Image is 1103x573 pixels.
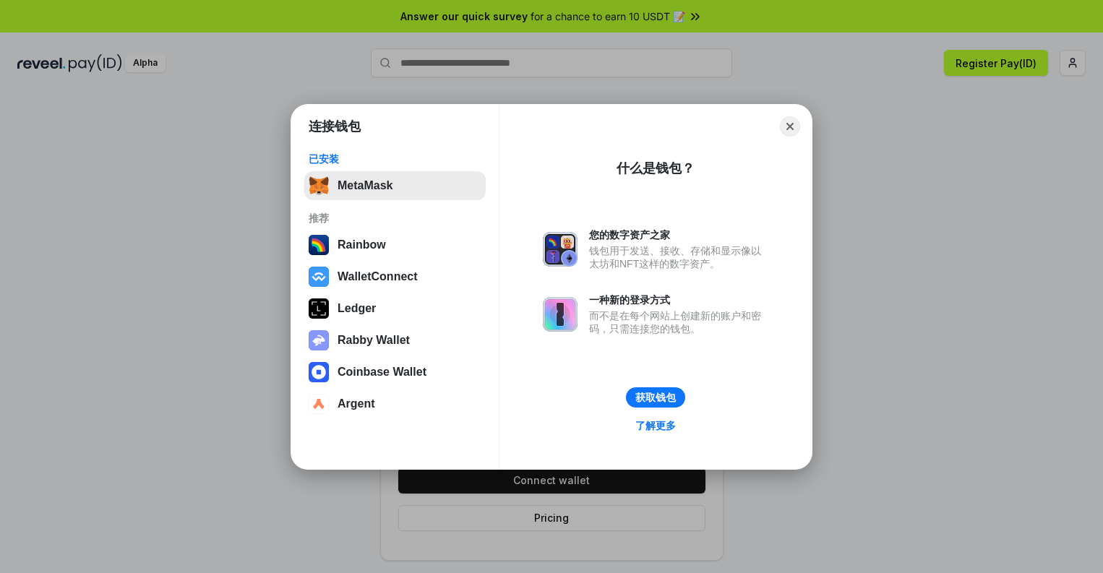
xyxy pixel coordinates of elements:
img: svg+xml,%3Csvg%20width%3D%2228%22%20height%3D%2228%22%20viewBox%3D%220%200%2028%2028%22%20fill%3D... [309,394,329,414]
button: WalletConnect [304,262,486,291]
div: Argent [338,397,375,410]
img: svg+xml,%3Csvg%20width%3D%2228%22%20height%3D%2228%22%20viewBox%3D%220%200%2028%2028%22%20fill%3D... [309,362,329,382]
div: 推荐 [309,212,481,225]
button: Argent [304,389,486,418]
div: 您的数字资产之家 [589,228,768,241]
button: Close [780,116,800,137]
img: svg+xml,%3Csvg%20xmlns%3D%22http%3A%2F%2Fwww.w3.org%2F2000%2Fsvg%22%20fill%3D%22none%22%20viewBox... [543,297,578,332]
img: svg+xml,%3Csvg%20xmlns%3D%22http%3A%2F%2Fwww.w3.org%2F2000%2Fsvg%22%20fill%3D%22none%22%20viewBox... [309,330,329,350]
div: 获取钱包 [635,391,676,404]
div: Rainbow [338,238,386,251]
button: Coinbase Wallet [304,358,486,387]
img: svg+xml,%3Csvg%20fill%3D%22none%22%20height%3D%2233%22%20viewBox%3D%220%200%2035%2033%22%20width%... [309,176,329,196]
img: svg+xml,%3Csvg%20width%3D%2228%22%20height%3D%2228%22%20viewBox%3D%220%200%2028%2028%22%20fill%3D... [309,267,329,287]
a: 了解更多 [627,416,684,435]
div: MetaMask [338,179,392,192]
div: 一种新的登录方式 [589,293,768,306]
div: Coinbase Wallet [338,366,426,379]
div: 而不是在每个网站上创建新的账户和密码，只需连接您的钱包。 [589,309,768,335]
img: svg+xml,%3Csvg%20xmlns%3D%22http%3A%2F%2Fwww.w3.org%2F2000%2Fsvg%22%20width%3D%2228%22%20height%3... [309,298,329,319]
div: 什么是钱包？ [617,160,695,177]
div: WalletConnect [338,270,418,283]
img: svg+xml,%3Csvg%20xmlns%3D%22http%3A%2F%2Fwww.w3.org%2F2000%2Fsvg%22%20fill%3D%22none%22%20viewBox... [543,232,578,267]
div: 钱包用于发送、接收、存储和显示像以太坊和NFT这样的数字资产。 [589,244,768,270]
div: 了解更多 [635,419,676,432]
h1: 连接钱包 [309,118,361,135]
div: Ledger [338,302,376,315]
button: 获取钱包 [626,387,685,408]
button: Ledger [304,294,486,323]
button: Rainbow [304,231,486,259]
img: svg+xml,%3Csvg%20width%3D%22120%22%20height%3D%22120%22%20viewBox%3D%220%200%20120%20120%22%20fil... [309,235,329,255]
button: MetaMask [304,171,486,200]
button: Rabby Wallet [304,326,486,355]
div: 已安装 [309,152,481,165]
div: Rabby Wallet [338,334,410,347]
